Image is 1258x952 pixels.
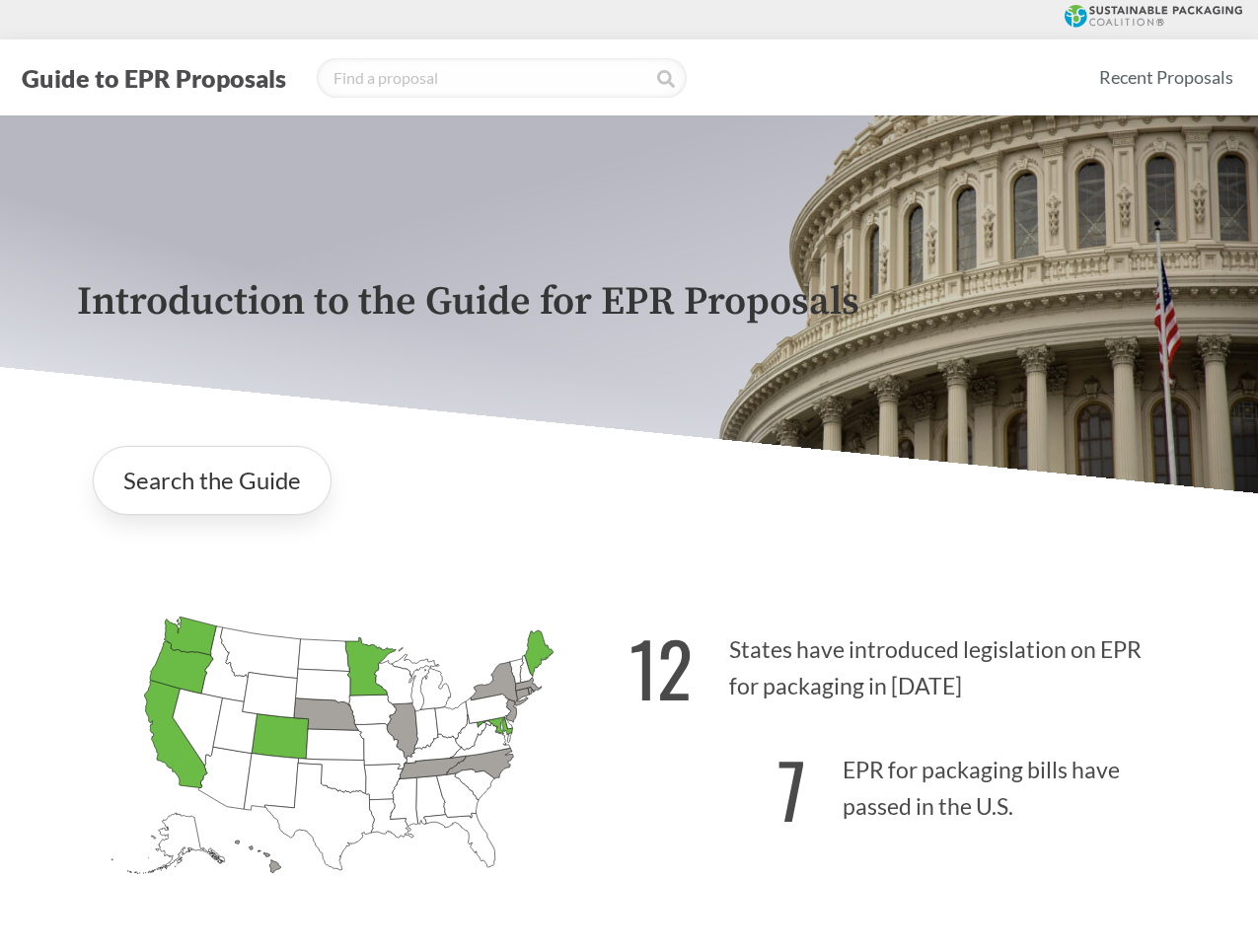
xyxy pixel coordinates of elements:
[93,446,332,515] a: Search the Guide
[629,613,693,722] strong: 12
[629,602,1182,723] p: States have introduced legislation on EPR for packaging in [DATE]
[77,280,1182,325] p: Introduction to the Guide for EPR Proposals
[16,62,292,94] button: Guide to EPR Proposals
[1090,55,1242,100] a: Recent Proposals
[317,58,687,98] input: Find a proposal
[629,722,1182,843] p: EPR for packaging bills have passed in the U.S.
[777,734,806,843] strong: 7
